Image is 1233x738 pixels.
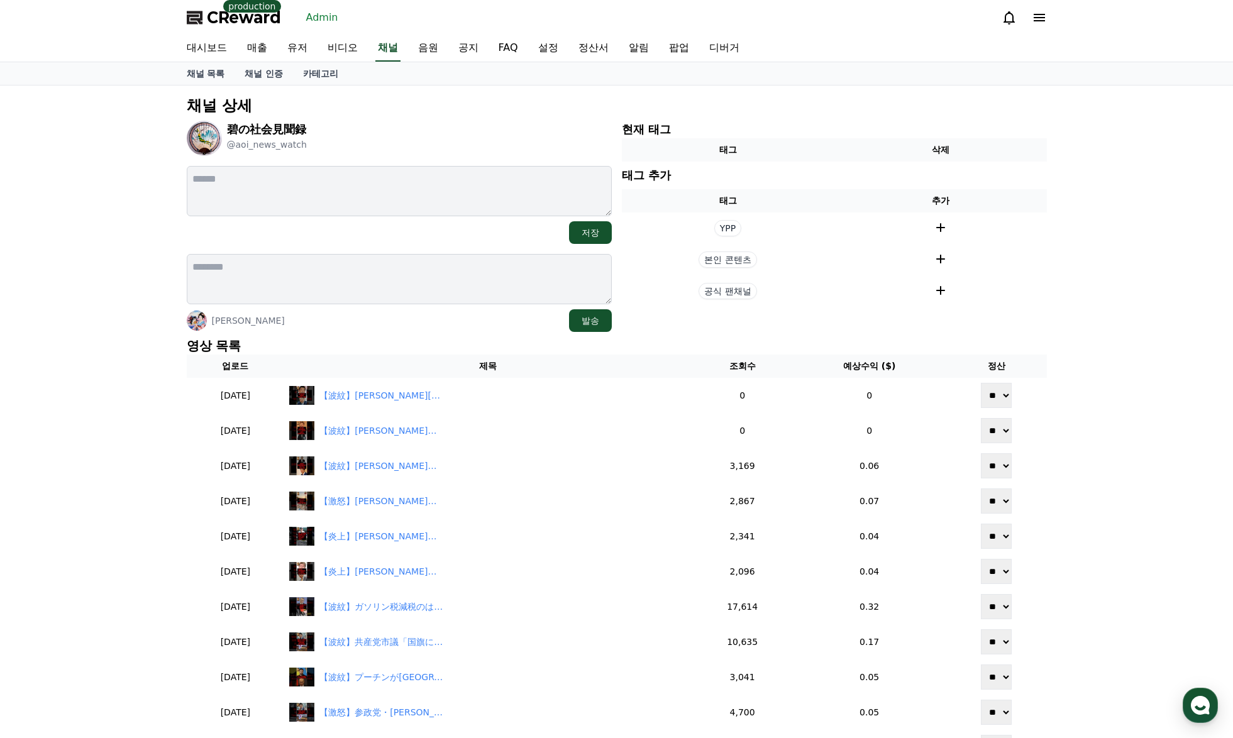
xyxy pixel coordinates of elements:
[528,35,568,62] a: 설정
[793,413,946,448] td: 0
[289,386,687,405] a: 【波紋】橋下徹が石破首相の“怒り”暴露！「旧安倍派が自民をダメにした」にネット騒然 #shorts 【波紋】[PERSON_NAME][PERSON_NAME]“怒り”暴露！「旧[PERSON_...
[793,355,946,378] th: 예상수익 ($)
[692,483,793,519] td: 2,867
[289,597,314,616] img: 【波紋】ガソリン税減税のはずが…自民党「財源確保」が火種に！「国民軽視か？」と非難集中 #shorts
[289,562,687,581] a: 【炎上】ホリエモン、参政党支持者を“ヒナの刷り込み”扱い！「的外れ」とネット激怒 #shorts 【炎上】[PERSON_NAME]、参政党支持者を“ヒナの刷り込み”扱い！「的外れ」とネット激怒...
[622,138,834,162] th: 태그
[714,220,741,236] span: YPP
[187,8,281,28] a: CReward
[319,424,445,438] div: 【波紋】橋下徹が靖国参拝議員を“マッチョ保守”と痛烈批判！「反省を続けろ」にネット騒然… #shorts
[187,448,285,483] td: [DATE]
[793,659,946,695] td: 0.05
[289,632,687,651] a: 【波紋】共産党市議「国旗にバツは憲法でOK」に批判殺到！神谷宗幣の訴えは届くのか？ #shorts 【波紋】共産党市議「国旗にバツは憲法でOK」に批判殺到！[PERSON_NAME]の訴えは届く...
[293,62,348,85] a: 카테고리
[569,221,612,244] button: 저장
[699,35,749,62] a: 디버거
[289,703,687,722] a: 【激怒】参政党・神谷代表が街頭妨害にブチギレ！「民主主義の危機」に法規制訴え #shorts 【激怒】参政党・[PERSON_NAME]が街頭妨害にブチギレ！「民主主義の危機」に法規制訴え #s...
[692,589,793,624] td: 17,614
[318,35,368,62] a: 비디오
[692,355,793,378] th: 조회수
[793,624,946,659] td: 0.17
[289,492,687,510] a: 【激怒】マック「ポケモン」制限も意味なし！「抜け穴だらけ」にネットブチギレ！ #shorts 【激怒】[PERSON_NAME]「ポケモン」制限も意味なし！「抜け穴だらけ」にネットブチギレ！ #...
[793,448,946,483] td: 0.06
[289,456,687,475] a: 【波紋】石破首相が“反省”復活で大炎上！「安倍路線を裏切った？」にネット騒然 #shorts 【波紋】[PERSON_NAME]首相が“反省”復活で大炎上！「[PERSON_NAME]路線を裏切...
[622,167,671,184] p: 태그 추가
[289,668,314,686] img: 【波紋】プーチンがウクライナに領土割譲要求！「国際秩序崩壊」にネット騒然… #shorts
[187,355,285,378] th: 업로드
[319,565,445,578] div: 【炎上】ホリエモン、参政党支持者を“ヒナの刷り込み”扱い！「的外れ」とネット激怒 #shorts
[793,554,946,589] td: 0.04
[319,706,445,719] div: 【激怒】参政党・神谷代表が街頭妨害にブチギレ！「民主主義の危機」に法規制訴え #shorts
[319,460,445,473] div: 【波紋】石破首相が“反省”復活で大炎上！「安倍路線を裏切った？」にネット騒然 #shorts
[289,668,687,686] a: 【波紋】プーチンがウクライナに領土割譲要求！「国際秩序崩壊」にネット騒然… #shorts 【波紋】プーチンが[GEOGRAPHIC_DATA]に領土割譲要求！「国際秩序崩壊」にネット騒然… #...
[946,355,1047,378] th: 정산
[319,636,445,649] div: 【波紋】共産党市議「国旗にバツは憲法でOK」に批判殺到！神谷宗幣の訴えは届くのか？ #shorts
[319,389,445,402] div: 【波紋】橋下徹が石破首相の“怒り”暴露！「旧安倍派が自民をダメにした」にネット騒然 #shorts
[187,378,285,413] td: [DATE]
[622,189,834,212] th: 태그
[692,695,793,730] td: 4,700
[187,96,1047,116] p: 채널 상세
[319,495,445,508] div: 【激怒】マック「ポケモン」制限も意味なし！「抜け穴だらけ」にネットブチギレ！ #shorts
[319,600,445,614] div: 【波紋】ガソリン税減税のはずが…自民党「財源確保」が火種に！「国民軽視か？」と非難集中 #shorts
[659,35,699,62] a: 팝업
[207,8,281,28] span: CReward
[235,62,293,85] a: 채널 인증
[793,695,946,730] td: 0.05
[692,624,793,659] td: 10,635
[692,378,793,413] td: 0
[289,703,314,722] img: 【激怒】参政党・神谷代表が街頭妨害にブチギレ！「民主主義の危機」に法規制訴え #shorts
[568,35,619,62] a: 정산서
[289,562,314,581] img: 【炎上】ホリエモン、参政党支持者を“ヒナの刷り込み”扱い！「的外れ」とネット激怒 #shorts
[289,386,314,405] img: 【波紋】橋下徹が石破首相の“怒り”暴露！「旧安倍派が自民をダメにした」にネット騒然 #shorts
[619,35,659,62] a: 알림
[834,138,1047,162] th: 삭제
[375,35,401,62] a: 채널
[289,527,687,546] a: 【炎上】開星・野々村監督、広陵問題で「武士道」主張にネット騒然… #shorts 【炎上】[PERSON_NAME]・[PERSON_NAME]監督、広陵問題で「武士道」主張にネット騒然… #s...
[489,35,528,62] a: FAQ
[692,413,793,448] td: 0
[187,483,285,519] td: [DATE]
[289,456,314,475] img: 【波紋】石破首相が“反省”復活で大炎上！「安倍路線を裏切った？」にネット騒然 #shorts
[692,554,793,589] td: 2,096
[289,527,314,546] img: 【炎上】開星・野々村監督、広陵問題で「武士道」主張にネット騒然… #shorts
[319,671,445,684] div: 【波紋】プーチンがウクライナに領土割譲要求！「国際秩序崩壊」にネット騒然… #shorts
[187,695,285,730] td: [DATE]
[793,483,946,519] td: 0.07
[187,121,222,156] img: 碧の社会見聞録
[408,35,448,62] a: 음원
[289,492,314,510] img: 【激怒】マック「ポケモン」制限も意味なし！「抜け穴だらけ」にネットブチギレ！ #shorts
[301,8,343,28] a: Admin
[692,448,793,483] td: 3,169
[187,311,207,331] img: 野比のび太
[692,659,793,695] td: 3,041
[289,421,687,440] a: 【波紋】橋下徹が靖国参拝議員を“マッチョ保守”と痛烈批判！「反省を続けろ」にネット騒然… #shorts 【波紋】[PERSON_NAME]靖国参拝議員を“マッチョ保守”と痛烈批判！「反省を続け...
[622,121,1047,138] p: 현재 태그
[284,355,692,378] th: 제목
[227,121,307,138] p: 碧の社会見聞録
[699,283,756,299] span: 공식 팬채널
[212,314,285,327] p: [PERSON_NAME]
[289,597,687,616] a: 【波紋】ガソリン税減税のはずが…自民党「財源確保」が火種に！「国民軽視か？」と非難集中 #shorts 【波紋】ガソリン税減税のはずが…自民党「財源確保」が火種に！「国民軽視か？」と非難集中 #...
[834,189,1047,212] th: 추가
[793,519,946,554] td: 0.04
[177,62,235,85] a: 채널 목록
[187,659,285,695] td: [DATE]
[187,624,285,659] td: [DATE]
[793,378,946,413] td: 0
[187,554,285,589] td: [DATE]
[319,530,445,543] div: 【炎上】開星・野々村監督、広陵問題で「武士道」主張にネット騒然… #shorts
[793,589,946,624] td: 0.32
[289,421,314,440] img: 【波紋】橋下徹が靖国参拝議員を“マッチョ保守”と痛烈批判！「反省を続けろ」にネット騒然… #shorts
[187,589,285,624] td: [DATE]
[187,337,1047,355] p: 영상 목록
[277,35,318,62] a: 유저
[187,413,285,448] td: [DATE]
[227,138,307,151] p: @aoi_news_watch
[187,519,285,554] td: [DATE]
[237,35,277,62] a: 매출
[699,251,756,268] span: 본인 콘텐츠
[289,632,314,651] img: 【波紋】共産党市議「国旗にバツは憲法でOK」に批判殺到！神谷宗幣の訴えは届くのか？ #shorts
[177,35,237,62] a: 대시보드
[448,35,489,62] a: 공지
